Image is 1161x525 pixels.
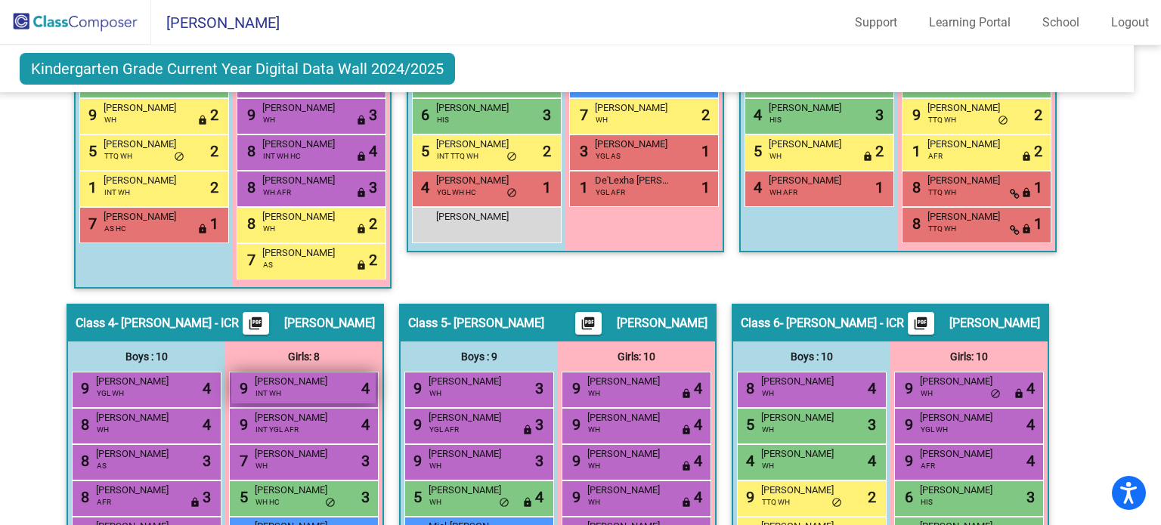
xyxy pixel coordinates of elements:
[410,452,422,470] span: 9
[890,341,1048,372] div: Girls: 10
[535,449,543,472] span: 3
[1021,224,1032,236] span: lock
[246,316,265,337] mat-icon: picture_as_pdf
[429,446,504,462] span: [PERSON_NAME]
[210,212,218,235] span: 1
[263,187,291,198] span: WH AFR
[588,424,600,435] span: WH
[255,374,330,389] span: [PERSON_NAME]
[769,114,782,125] span: HIS
[921,460,935,471] span: AFR
[243,215,255,233] span: 8
[203,449,211,472] span: 3
[742,488,754,506] span: 9
[85,178,97,196] span: 1
[587,483,663,498] span: [PERSON_NAME]
[506,187,517,199] span: do_not_disturb_alt
[68,341,225,372] div: Boys : 10
[588,388,600,399] span: WH
[769,100,844,116] span: [PERSON_NAME]
[522,497,533,509] span: lock
[579,316,597,337] mat-icon: picture_as_pdf
[410,379,422,397] span: 9
[429,460,441,471] span: WH
[243,178,255,196] span: 8
[920,410,995,425] span: [PERSON_NAME]
[437,150,478,162] span: INT TTQ WH
[115,316,239,331] span: - [PERSON_NAME] - ICR
[255,388,281,399] span: INT WH
[780,316,904,331] span: - [PERSON_NAME] - ICR
[369,212,377,235] span: 2
[97,424,109,435] span: WH
[742,415,754,434] span: 5
[742,379,754,397] span: 8
[733,341,890,372] div: Boys : 10
[701,140,710,162] span: 1
[927,100,1003,116] span: [PERSON_NAME]
[436,209,512,224] span: [PERSON_NAME]
[1021,151,1032,163] span: lock
[535,377,543,400] span: 3
[769,173,844,188] span: [PERSON_NAME]
[243,142,255,160] span: 8
[928,114,956,125] span: TTQ WH
[694,486,702,508] span: 4
[356,151,367,163] span: lock
[1026,377,1035,400] span: 4
[928,150,943,162] span: AFR
[203,486,211,508] span: 3
[436,100,512,116] span: [PERSON_NAME]
[694,449,702,472] span: 4
[576,106,588,124] span: 7
[522,425,533,437] span: lock
[762,424,774,435] span: WH
[681,425,692,437] span: lock
[410,488,422,506] span: 5
[587,410,663,425] span: [PERSON_NAME]
[908,312,934,335] button: Print Students Details
[361,486,370,508] span: 3
[769,150,782,162] span: WH
[104,173,179,188] span: [PERSON_NAME]
[356,115,367,127] span: lock
[447,316,544,331] span: - [PERSON_NAME]
[701,103,710,126] span: 2
[617,316,707,331] span: [PERSON_NAME]
[197,224,208,236] span: lock
[417,178,429,196] span: 4
[255,496,280,508] span: WH HC
[1030,11,1091,35] a: School
[543,176,551,199] span: 1
[263,150,301,162] span: INT WH HC
[104,100,179,116] span: [PERSON_NAME]
[1021,187,1032,199] span: lock
[203,413,211,436] span: 4
[921,424,948,435] span: YGL WH
[595,137,670,152] span: [PERSON_NAME]
[369,103,377,126] span: 3
[742,452,754,470] span: 4
[1026,413,1035,436] span: 4
[909,106,921,124] span: 9
[920,483,995,498] span: [PERSON_NAME]
[437,187,476,198] span: YGL WH HC
[875,176,884,199] span: 1
[596,114,608,125] span: WH
[909,178,921,196] span: 8
[263,223,275,234] span: WH
[369,140,377,162] span: 4
[210,103,218,126] span: 2
[429,374,504,389] span: [PERSON_NAME]
[410,415,422,434] span: 9
[761,410,837,425] span: [PERSON_NAME]
[356,187,367,199] span: lock
[921,388,933,399] span: WH
[694,377,702,400] span: 4
[77,452,89,470] span: 8
[429,410,504,425] span: [PERSON_NAME]
[927,137,1003,152] span: [PERSON_NAME]
[429,424,459,435] span: YGL AFR
[262,246,338,261] span: [PERSON_NAME]
[96,446,172,462] span: [PERSON_NAME]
